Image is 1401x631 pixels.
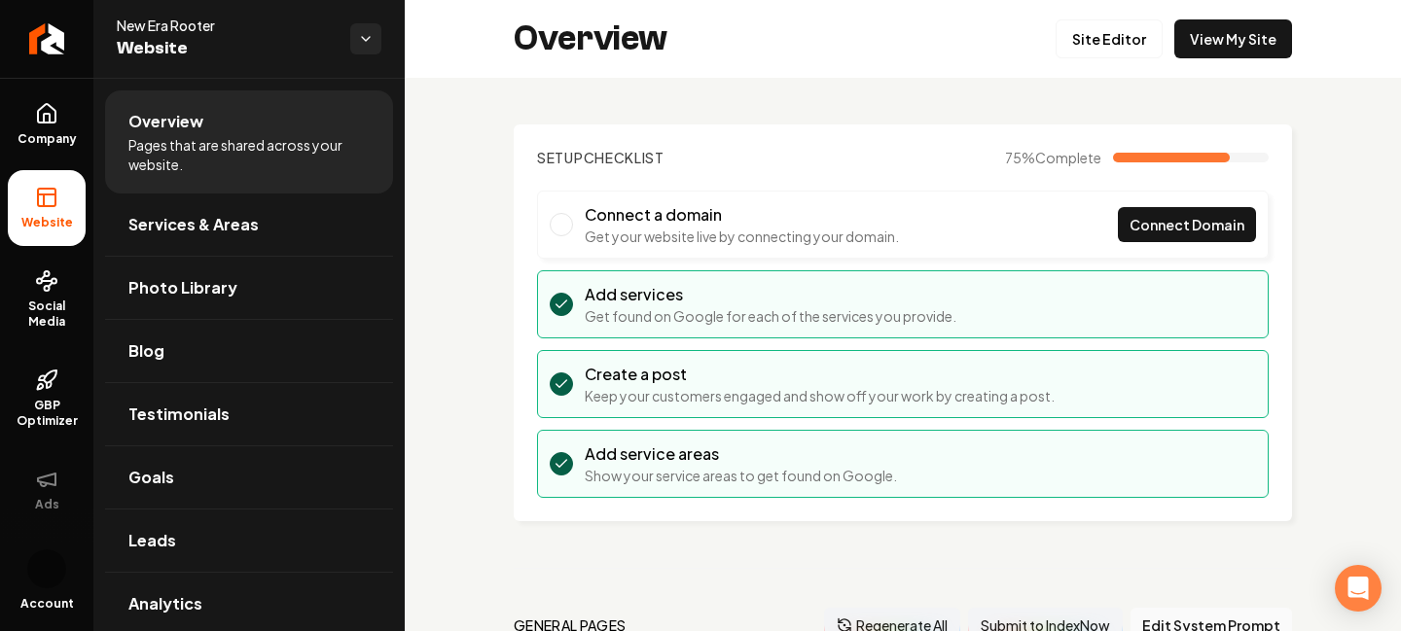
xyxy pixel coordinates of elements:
button: Ads [8,452,86,528]
button: Open user button [27,549,66,588]
span: Website [117,35,335,62]
a: Company [8,87,86,162]
h3: Connect a domain [585,203,899,227]
a: Leads [105,509,393,572]
span: Setup [537,149,584,166]
a: Services & Areas [105,193,393,256]
a: Connect Domain [1118,207,1256,242]
a: Goals [105,446,393,508]
a: Blog [105,320,393,382]
div: Open Intercom Messenger [1335,565,1382,612]
span: 75 % [1005,148,1101,167]
span: Blog [128,339,164,363]
p: Show your service areas to get found on Google. [585,466,897,485]
h3: Create a post [585,363,1055,386]
span: Account [20,596,74,612]
p: Get found on Google for each of the services you provide. [585,306,956,326]
p: Get your website live by connecting your domain. [585,227,899,246]
a: Photo Library [105,257,393,319]
img: Camilo Vargas [27,549,66,588]
h2: Checklist [537,148,665,167]
a: Site Editor [1056,19,1163,58]
span: Connect Domain [1130,215,1244,235]
span: Social Media [8,298,86,330]
h3: Add service areas [585,442,897,466]
p: Keep your customers engaged and show off your work by creating a post. [585,386,1055,405]
span: Services & Areas [128,213,259,236]
span: Complete [1035,149,1101,166]
h2: Overview [514,19,667,58]
a: View My Site [1174,19,1292,58]
span: Ads [27,497,67,512]
a: Social Media [8,254,86,345]
span: Overview [128,110,203,133]
span: New Era Rooter [117,16,335,35]
span: Photo Library [128,276,237,299]
span: Analytics [128,592,202,615]
a: GBP Optimizer [8,353,86,444]
span: Website [14,215,81,230]
span: Leads [128,529,176,552]
span: GBP Optimizer [8,398,86,429]
span: Pages that are shared across your website. [128,135,370,174]
span: Testimonials [128,403,230,426]
span: Company [10,131,85,147]
span: Goals [128,466,174,489]
h3: Add services [585,283,956,306]
img: Rebolt Logo [29,23,65,54]
a: Testimonials [105,383,393,445]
